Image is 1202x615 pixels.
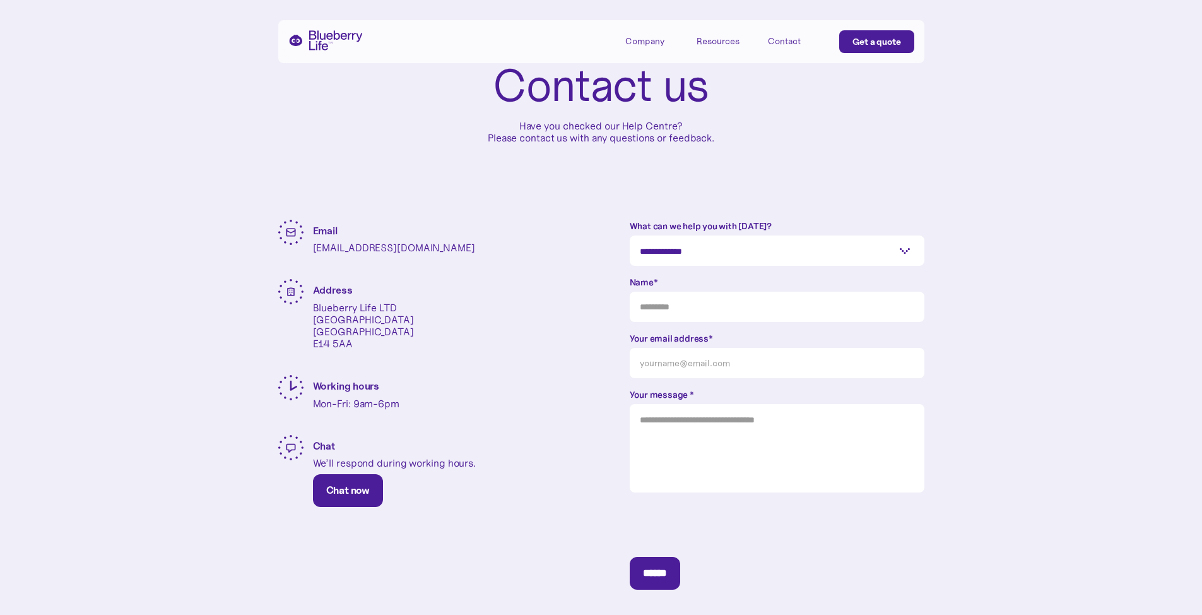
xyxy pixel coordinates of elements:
[630,348,924,378] input: yourname@email.com
[630,332,924,345] label: Your email address*
[630,503,822,552] iframe: reCAPTCHA
[313,302,414,350] p: Blueberry Life LTD [GEOGRAPHIC_DATA] [GEOGRAPHIC_DATA] E14 5AA
[839,30,914,53] a: Get a quote
[313,439,336,452] strong: Chat
[288,30,363,51] a: home
[493,62,709,110] h1: Contact us
[488,120,714,144] p: Have you checked our Help Centre? Please contact us with any questions or feedback.
[630,276,924,289] label: Name*
[630,220,924,590] form: Contact Us
[630,220,924,232] label: What can we help you with [DATE]?
[313,284,353,296] strong: Address
[313,474,383,507] a: Chat now
[313,398,399,410] p: Mon-Fri: 9am-6pm
[313,242,475,254] p: [EMAIL_ADDRESS][DOMAIN_NAME]
[697,30,753,51] div: Resources
[625,36,664,47] div: Company
[768,30,825,51] a: Contact
[313,457,476,469] p: We’ll respond during working hours.
[625,30,682,51] div: Company
[768,36,801,47] div: Contact
[326,484,370,497] div: Chat now
[697,36,739,47] div: Resources
[852,35,901,48] div: Get a quote
[313,379,380,392] strong: Working hours
[630,389,694,400] strong: Your message *
[313,224,338,237] strong: Email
